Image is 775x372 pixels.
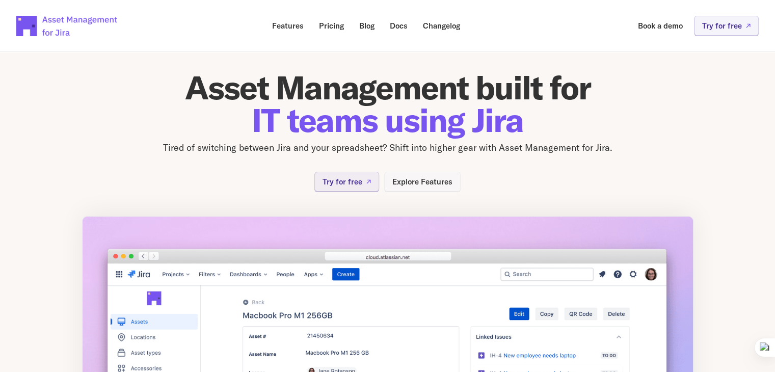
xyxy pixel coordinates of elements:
[352,16,382,36] a: Blog
[265,16,311,36] a: Features
[312,16,351,36] a: Pricing
[323,178,362,185] p: Try for free
[319,22,344,30] p: Pricing
[638,22,683,30] p: Book a demo
[82,71,693,137] h1: Asset Management built for
[383,16,415,36] a: Docs
[252,99,523,141] span: IT teams using Jira
[272,22,304,30] p: Features
[384,172,461,192] a: Explore Features
[314,172,379,192] a: Try for free
[631,16,690,36] a: Book a demo
[702,22,742,30] p: Try for free
[423,22,460,30] p: Changelog
[359,22,375,30] p: Blog
[82,141,693,155] p: Tired of switching between Jira and your spreadsheet? Shift into higher gear with Asset Managemen...
[694,16,759,36] a: Try for free
[390,22,408,30] p: Docs
[392,178,452,185] p: Explore Features
[416,16,467,36] a: Changelog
